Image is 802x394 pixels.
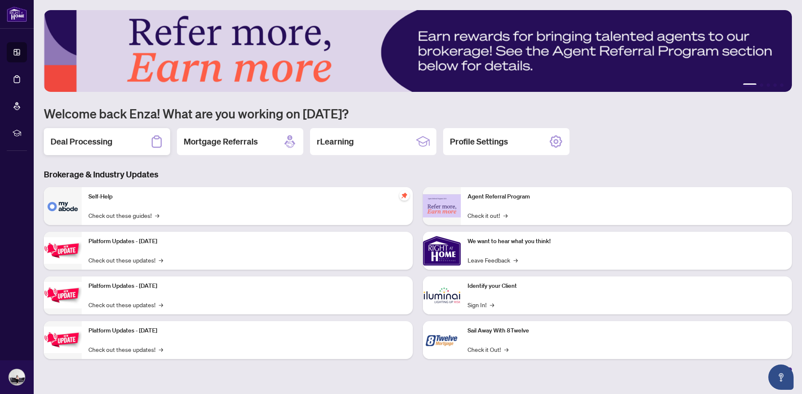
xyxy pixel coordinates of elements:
[44,282,82,308] img: Platform Updates - July 8, 2025
[159,255,163,265] span: →
[317,136,354,147] h2: rLearning
[504,345,508,354] span: →
[44,237,82,264] img: Platform Updates - July 21, 2025
[503,211,508,220] span: →
[159,345,163,354] span: →
[88,345,163,354] a: Check out these updates!→
[468,237,785,246] p: We want to hear what you think!
[760,83,763,87] button: 2
[768,365,794,390] button: Open asap
[468,281,785,291] p: Identify your Client
[88,281,406,291] p: Platform Updates - [DATE]
[423,321,461,359] img: Sail Away With 8Twelve
[423,232,461,270] img: We want to hear what you think!
[88,255,163,265] a: Check out these updates!→
[513,255,518,265] span: →
[184,136,258,147] h2: Mortgage Referrals
[423,276,461,314] img: Identify your Client
[88,192,406,201] p: Self-Help
[155,211,159,220] span: →
[450,136,508,147] h2: Profile Settings
[88,326,406,335] p: Platform Updates - [DATE]
[88,300,163,309] a: Check out these updates!→
[44,327,82,353] img: Platform Updates - June 23, 2025
[468,300,494,309] a: Sign In!→
[159,300,163,309] span: →
[468,255,518,265] a: Leave Feedback→
[780,83,783,87] button: 5
[773,83,777,87] button: 4
[468,326,785,335] p: Sail Away With 8Twelve
[490,300,494,309] span: →
[743,83,757,87] button: 1
[767,83,770,87] button: 3
[44,10,792,92] img: Slide 0
[44,105,792,121] h1: Welcome back Enza! What are you working on [DATE]?
[88,211,159,220] a: Check out these guides!→
[468,211,508,220] a: Check it out!→
[399,190,409,201] span: pushpin
[7,6,27,22] img: logo
[468,345,508,354] a: Check it Out!→
[423,194,461,217] img: Agent Referral Program
[88,237,406,246] p: Platform Updates - [DATE]
[44,169,792,180] h3: Brokerage & Industry Updates
[468,192,785,201] p: Agent Referral Program
[51,136,112,147] h2: Deal Processing
[44,187,82,225] img: Self-Help
[9,369,25,385] img: Profile Icon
